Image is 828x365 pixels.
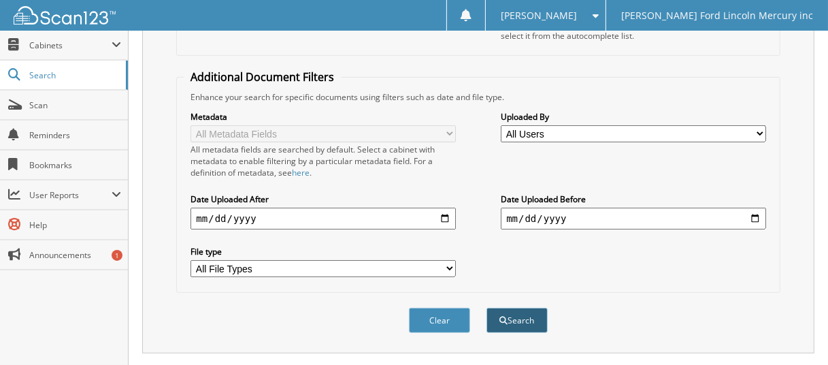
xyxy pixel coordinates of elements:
[191,193,455,205] label: Date Uploaded After
[29,39,112,51] span: Cabinets
[184,91,772,103] div: Enhance your search for specific documents using filters such as date and file type.
[184,69,341,84] legend: Additional Document Filters
[501,111,765,123] label: Uploaded By
[29,189,112,201] span: User Reports
[760,300,828,365] iframe: Chat Widget
[292,167,310,178] a: here
[501,208,765,229] input: end
[29,99,121,111] span: Scan
[409,308,470,333] button: Clear
[29,159,121,171] span: Bookmarks
[112,250,122,261] div: 1
[29,129,121,141] span: Reminders
[14,6,116,25] img: scan123-logo-white.svg
[191,144,455,178] div: All metadata fields are searched by default. Select a cabinet with metadata to enable filtering b...
[29,69,119,81] span: Search
[29,219,121,231] span: Help
[621,12,813,20] span: [PERSON_NAME] Ford Lincoln Mercury inc
[501,12,578,20] span: [PERSON_NAME]
[29,249,121,261] span: Announcements
[191,208,455,229] input: start
[486,308,548,333] button: Search
[191,246,455,257] label: File type
[501,193,765,205] label: Date Uploaded Before
[191,111,455,123] label: Metadata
